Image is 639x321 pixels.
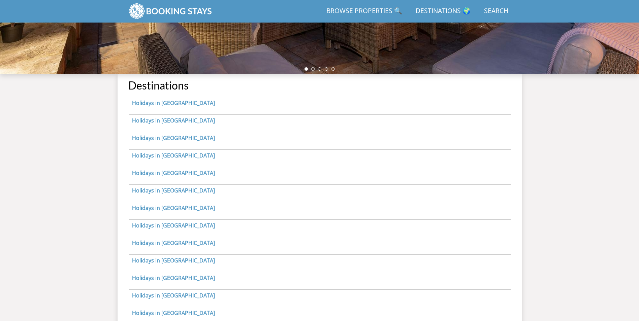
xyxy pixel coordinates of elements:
[132,117,215,124] a: Holidays in [GEOGRAPHIC_DATA]
[128,79,511,91] h1: Destinations
[132,187,215,194] a: Holidays in [GEOGRAPHIC_DATA]
[132,99,215,107] a: Holidays in [GEOGRAPHIC_DATA]
[132,309,215,317] a: Holidays in [GEOGRAPHIC_DATA]
[413,4,473,19] a: Destinations 🌍
[132,222,215,229] a: Holidays in [GEOGRAPHIC_DATA]
[481,4,511,19] a: Search
[324,4,405,19] a: Browse Properties 🔍
[132,257,215,264] a: Holidays in [GEOGRAPHIC_DATA]
[132,204,215,212] a: Holidays in [GEOGRAPHIC_DATA]
[132,169,215,177] a: Holidays in [GEOGRAPHIC_DATA]
[132,152,215,159] a: Holidays in [GEOGRAPHIC_DATA]
[128,3,213,20] img: BookingStays
[132,292,215,299] a: Holidays in [GEOGRAPHIC_DATA]
[132,134,215,142] a: Holidays in [GEOGRAPHIC_DATA]
[132,274,215,282] a: Holidays in [GEOGRAPHIC_DATA]
[132,239,215,247] a: Holidays in [GEOGRAPHIC_DATA]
